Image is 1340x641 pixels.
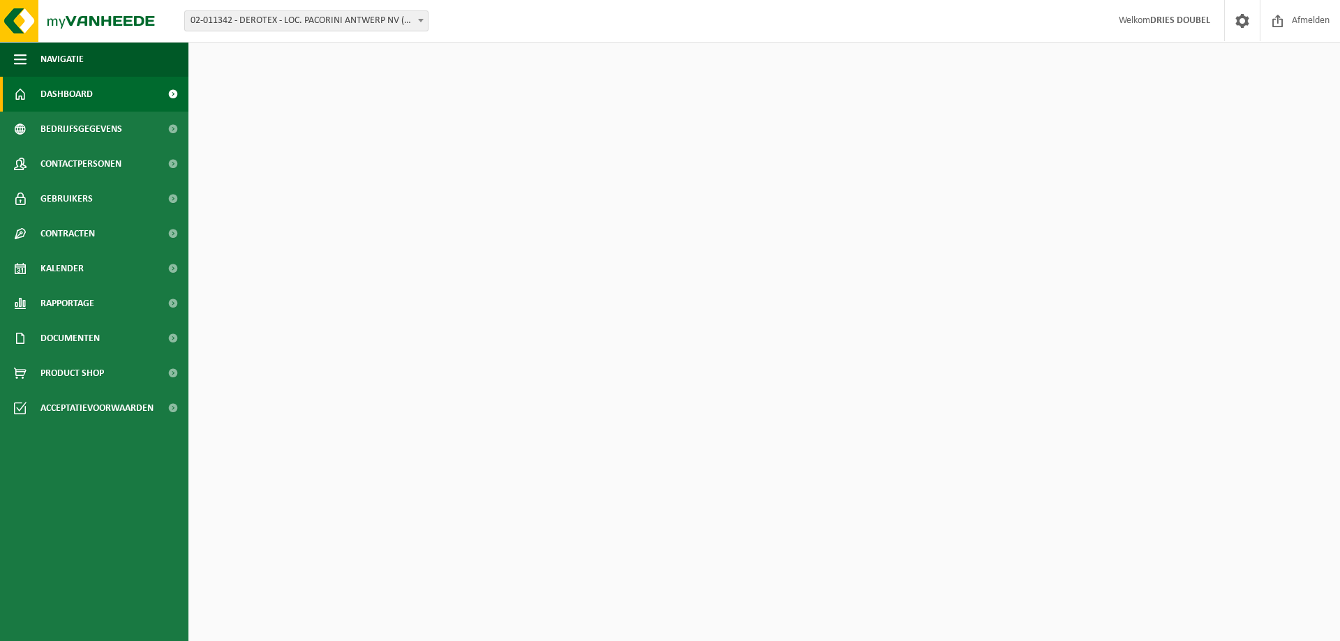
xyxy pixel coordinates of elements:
[40,251,84,286] span: Kalender
[1150,15,1210,26] strong: DRIES DOUBEL
[40,112,122,146] span: Bedrijfsgegevens
[40,391,154,425] span: Acceptatievoorwaarden
[40,42,84,77] span: Navigatie
[40,216,95,251] span: Contracten
[184,10,429,31] span: 02-011342 - DEROTEX - LOC. PACORINI ANTWERP NV (MULHOUSELAAN-NRD) - Antwerpen
[40,321,100,356] span: Documenten
[40,356,104,391] span: Product Shop
[40,181,93,216] span: Gebruikers
[40,286,94,321] span: Rapportage
[40,77,93,112] span: Dashboard
[185,11,428,31] span: 02-011342 - DEROTEX - LOC. PACORINI ANTWERP NV (MULHOUSELAAN-NRD) - Antwerpen
[40,146,121,181] span: Contactpersonen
